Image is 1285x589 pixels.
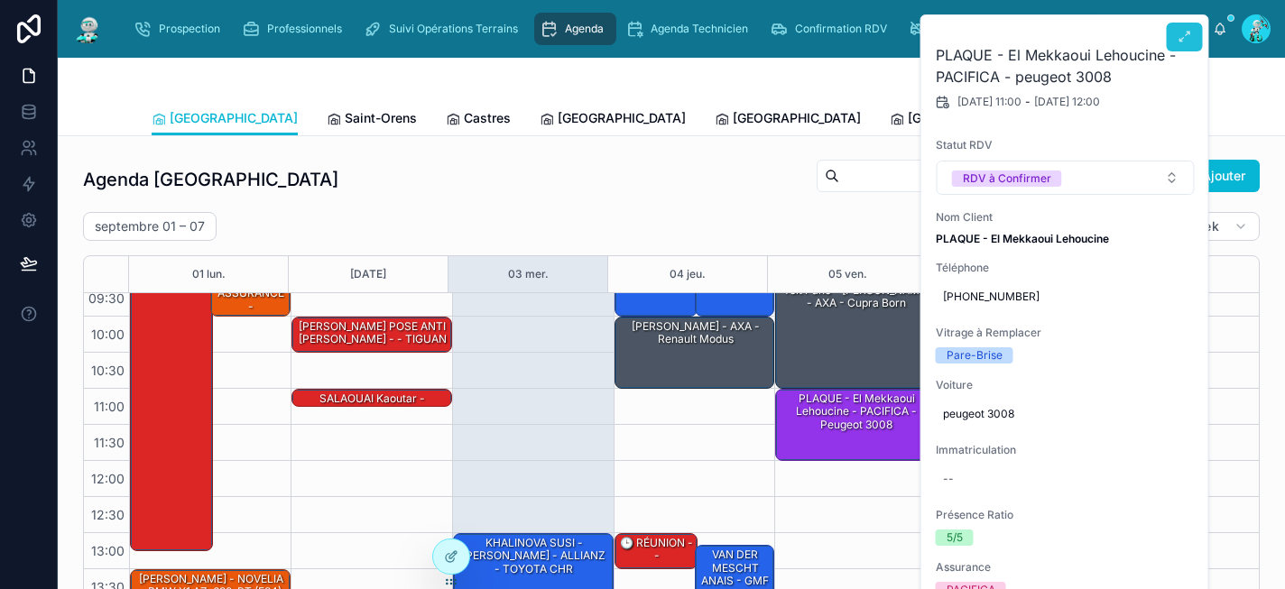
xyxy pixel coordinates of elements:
div: 🕒 RÉUNION - - [618,535,696,565]
span: [PHONE_NUMBER] [943,290,1188,304]
a: Saint-Orens [327,102,417,138]
div: [PERSON_NAME] POSE ANTI [PERSON_NAME] - - TIGUAN [295,318,450,348]
button: 04 jeu. [670,256,706,292]
div: Toit pano - [PERSON_NAME] - AXA - cupra born [779,282,934,312]
span: Assurance [936,560,1196,575]
span: Nom Client [936,210,1196,225]
div: Seb absent la matinée - - [131,245,212,550]
span: [DATE] 11:00 [957,95,1022,109]
div: KHALINOVA SUSI - [PERSON_NAME] - ALLIANZ - TOYOTA CHR [457,535,612,577]
div: PLAQUE - El Mekkaoui Lehoucine - PACIFICA - peugeot 3008 [779,391,934,433]
button: Select Button [937,161,1195,195]
a: Confirmation RDV [764,13,900,45]
span: 10:30 [87,363,129,378]
span: 13:00 [87,543,129,558]
div: SALAOUAI Kaoutar - MUTUELLE DE POITIERS - Clio 4 [292,390,451,408]
span: Professionnels [267,22,342,36]
div: scrollable content [119,9,1213,49]
span: Statut RDV [936,138,1196,152]
button: 05 ven. [828,256,867,292]
a: Suivi Opérations Terrains [358,13,531,45]
span: [DATE] 12:00 [1034,95,1100,109]
span: Téléphone [936,261,1196,275]
span: 10:00 [87,327,129,342]
button: Ajouter [1166,160,1260,192]
div: Toit pano - [PERSON_NAME] - AXA - cupra born [776,281,935,388]
a: Castres [446,102,511,138]
a: Agenda [534,13,616,45]
div: Pare-Brise [947,347,1003,364]
div: PLAQUE - El Mekkaoui Lehoucine - PACIFICA - peugeot 3008 [776,390,935,460]
strong: PLAQUE - El Mekkaoui Lehoucine [936,232,1109,245]
a: Prospection [128,13,233,45]
span: 12:30 [87,507,129,522]
a: [GEOGRAPHIC_DATA] [890,102,1036,138]
a: RDV Annulés [903,13,1012,45]
div: -- [943,472,954,486]
a: Professionnels [236,13,355,45]
span: Prospection [159,22,220,36]
div: [PERSON_NAME] - AXA - Renault modus [618,318,773,348]
span: Confirmation RDV [795,22,887,36]
img: App logo [72,14,105,43]
span: Castres [464,109,511,127]
span: Voiture [936,378,1196,392]
span: Saint-Orens [345,109,417,127]
span: [GEOGRAPHIC_DATA] [170,109,298,127]
span: peugeot 3008 [943,407,1188,421]
div: SALAOUAI Kaoutar - MUTUELLE DE POITIERS - Clio 4 [295,391,450,433]
a: [GEOGRAPHIC_DATA] [540,102,686,138]
div: RDV à Confirmer [963,170,1051,187]
span: Agenda [565,22,604,36]
button: 01 lun. [192,256,226,292]
span: Immatriculation [936,443,1196,457]
span: [GEOGRAPHIC_DATA] [908,109,1036,127]
span: Agenda Technicien [651,22,748,36]
a: Rack [1016,13,1086,45]
span: Présence Ratio [936,508,1196,522]
button: 03 mer. [508,256,549,292]
div: [PERSON_NAME] POSE ANTI [PERSON_NAME] - - TIGUAN [292,318,451,352]
span: 12:00 [87,471,129,486]
a: [GEOGRAPHIC_DATA] [715,102,861,138]
button: Week [1173,212,1260,241]
h2: septembre 01 – 07 [95,217,205,235]
div: 🕒 RÉUNION - - [615,534,697,568]
span: [GEOGRAPHIC_DATA] [558,109,686,127]
span: 11:30 [89,435,129,450]
div: 5/5 [947,529,963,546]
div: SIYOUCEF Noureddine - DIRECT ASSURANCE - VOLKSWAGEN Tiguan [214,246,289,341]
span: [GEOGRAPHIC_DATA] [733,109,861,127]
span: Suivi Opérations Terrains [389,22,518,36]
span: 09:30 [84,290,129,306]
a: Agenda Technicien [620,13,761,45]
a: [GEOGRAPHIC_DATA] [152,102,298,136]
button: [DATE] [350,256,386,292]
span: 11:00 [89,399,129,414]
h1: Agenda [GEOGRAPHIC_DATA] [83,167,338,192]
h2: PLAQUE - El Mekkaoui Lehoucine - PACIFICA - peugeot 3008 [936,44,1196,87]
div: [PERSON_NAME] - AXA - Renault modus [615,318,774,388]
span: - [1025,95,1031,109]
span: Vitrage à Remplacer [936,326,1196,340]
